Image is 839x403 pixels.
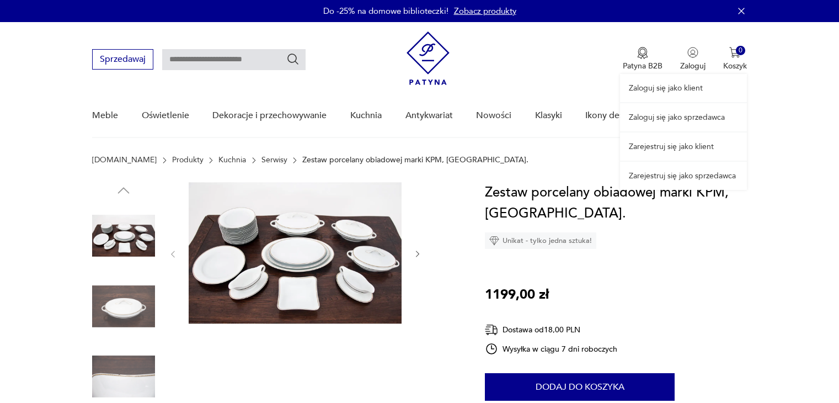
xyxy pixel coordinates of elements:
[92,49,153,70] button: Sprzedawaj
[535,94,562,137] a: Klasyki
[454,6,516,17] a: Zobacz produkty
[350,94,382,137] a: Kuchnia
[489,236,499,246] img: Ikona diamentu
[212,94,327,137] a: Dekoracje i przechowywanie
[485,232,596,249] div: Unikat - tylko jedna sztuka!
[485,284,549,305] p: 1199,00 zł
[189,182,402,324] img: Zdjęcie produktu Zestaw porcelany obiadowej marki KPM, Niemcy.
[323,6,448,17] p: Do -25% na domowe biblioteczki!
[261,156,287,165] a: Serwisy
[485,373,675,401] button: Dodaj do koszyka
[485,182,747,224] h1: Zestaw porcelany obiadowej marki KPM, [GEOGRAPHIC_DATA].
[92,204,155,267] img: Zdjęcie produktu Zestaw porcelany obiadowej marki KPM, Niemcy.
[92,275,155,338] img: Zdjęcie produktu Zestaw porcelany obiadowej marki KPM, Niemcy.
[585,94,641,137] a: Ikony designu
[218,156,246,165] a: Kuchnia
[620,162,747,190] a: Zarejestruj się jako sprzedawca
[92,56,153,64] a: Sprzedawaj
[485,323,617,337] div: Dostawa od 18,00 PLN
[485,342,617,356] div: Wysyłka w ciągu 7 dni roboczych
[302,156,528,165] p: Zestaw porcelany obiadowej marki KPM, [GEOGRAPHIC_DATA].
[485,323,498,337] img: Ikona dostawy
[92,156,157,165] a: [DOMAIN_NAME]
[723,61,747,71] p: Koszyk
[407,31,450,85] img: Patyna - sklep z meblami i dekoracjami vintage
[620,132,747,161] a: Zarejestruj się jako klient
[405,94,453,137] a: Antykwariat
[476,94,511,137] a: Nowości
[620,74,747,102] a: Zaloguj się jako klient
[620,103,747,131] a: Zaloguj się jako sprzedawca
[142,94,189,137] a: Oświetlenie
[286,52,300,66] button: Szukaj
[92,94,118,137] a: Meble
[172,156,204,165] a: Produkty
